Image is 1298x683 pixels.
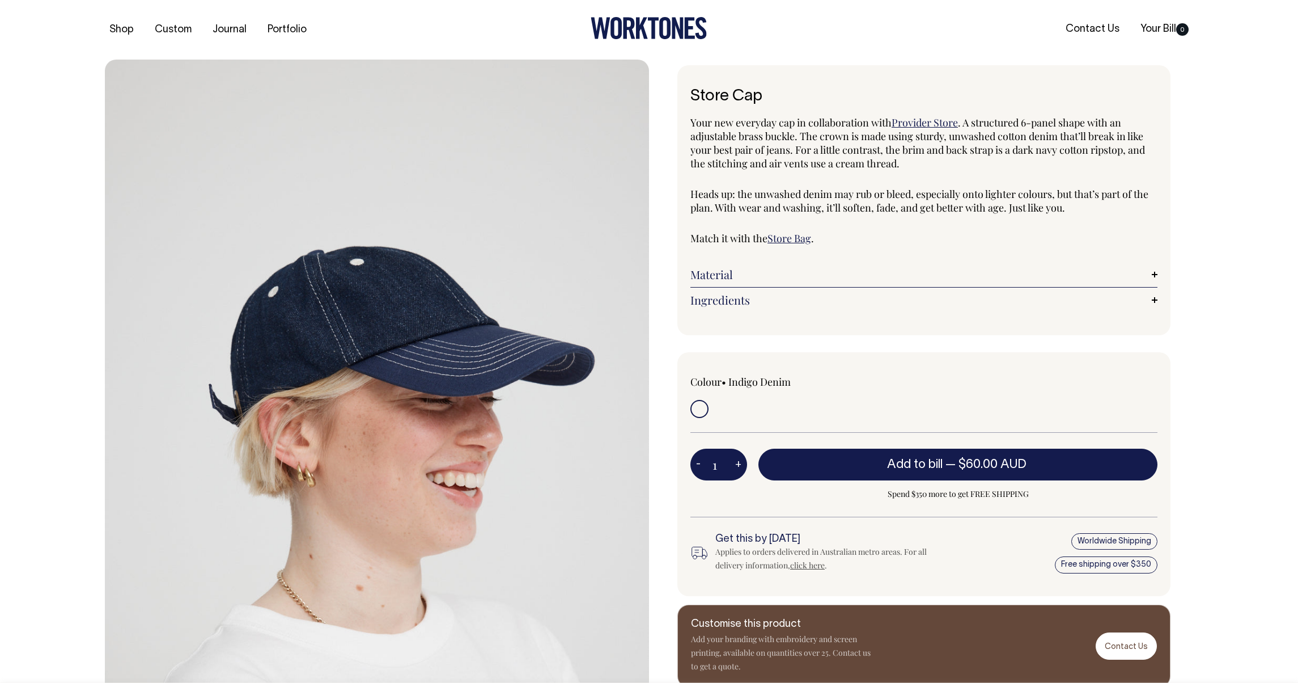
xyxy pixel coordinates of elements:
[715,534,945,545] h6: Get this by [DATE]
[758,449,1157,480] button: Add to bill —$60.00 AUD
[690,88,1157,106] h1: Store Cap
[691,633,872,673] p: Add your branding with embroidery and screen printing, available on quantities over 25. Contact u...
[722,375,726,389] span: •
[790,560,825,571] a: click here
[690,231,814,245] span: Match it with the .
[690,187,1148,214] span: Heads up: the unwashed denim may rub or bleed, especially onto lighter colours, but that’s part o...
[105,20,138,39] a: Shop
[150,20,196,39] a: Custom
[690,116,892,129] span: Your new everyday cap in collaboration with
[729,453,747,476] button: +
[1096,633,1157,659] a: Contact Us
[690,375,877,389] div: Colour
[691,619,872,630] h6: Customise this product
[690,453,706,476] button: -
[892,116,958,129] a: Provider Store
[958,459,1026,470] span: $60.00 AUD
[715,545,945,572] div: Applies to orders delivered in Australian metro areas. For all delivery information, .
[690,116,1145,170] span: . A structured 6-panel shape with an adjustable brass buckle. The crown is made using sturdy, unw...
[1061,20,1124,39] a: Contact Us
[887,459,943,470] span: Add to bill
[945,459,1029,470] span: —
[690,293,1157,307] a: Ingredients
[1136,20,1193,39] a: Your Bill0
[758,487,1157,501] span: Spend $350 more to get FREE SHIPPING
[208,20,251,39] a: Journal
[690,268,1157,281] a: Material
[767,231,811,245] a: Store Bag
[728,375,791,389] label: Indigo Denim
[1176,23,1189,36] span: 0
[263,20,311,39] a: Portfolio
